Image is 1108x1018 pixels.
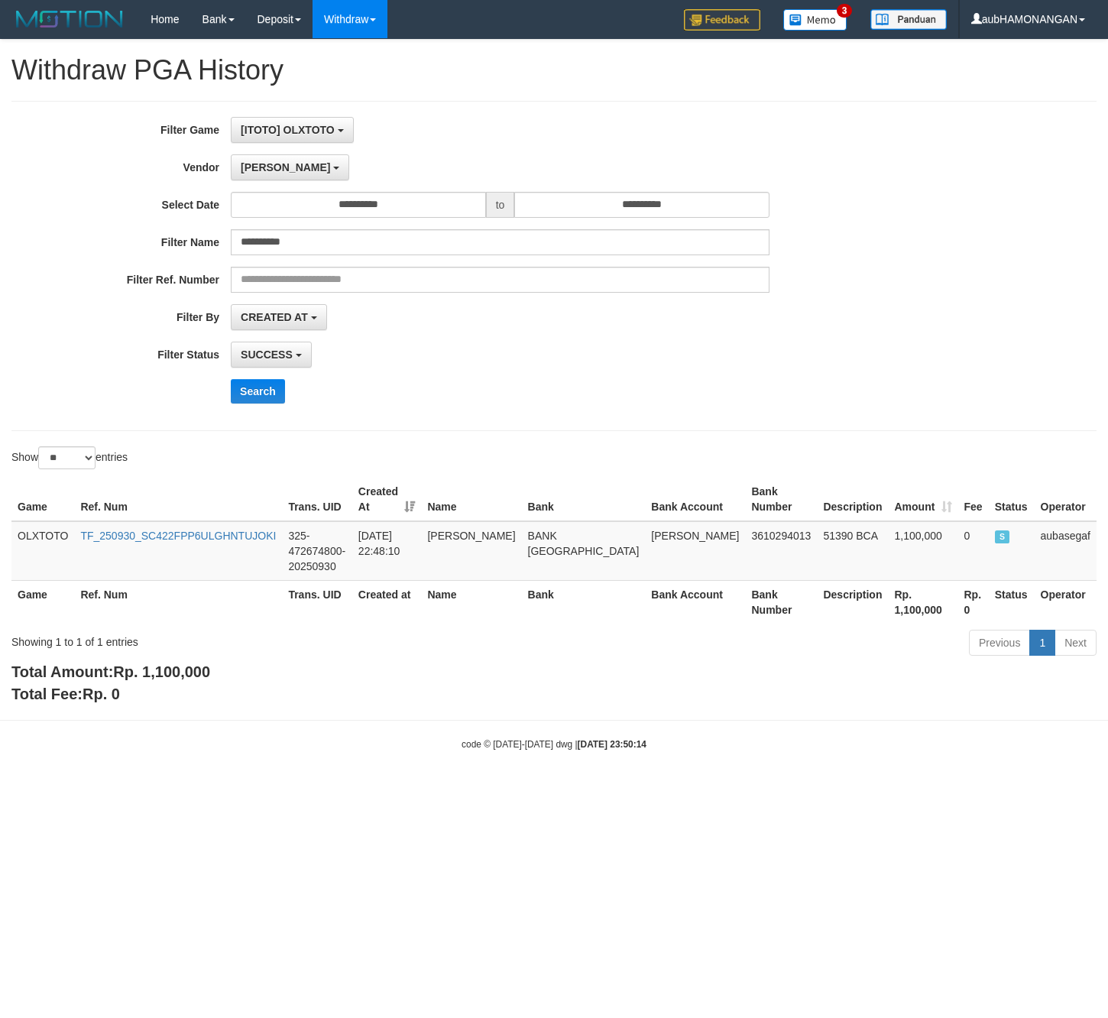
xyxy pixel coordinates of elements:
th: Status [989,580,1035,624]
th: Bank Account [645,478,745,521]
button: [ITOTO] OLXTOTO [231,117,354,143]
th: Created at [352,580,422,624]
th: Rp. 0 [958,580,989,624]
td: 51390 BCA [817,521,888,581]
img: Button%20Memo.svg [783,9,847,31]
a: Next [1055,630,1097,656]
button: SUCCESS [231,342,312,368]
span: to [486,192,515,218]
button: CREATED AT [231,304,327,330]
th: Operator [1035,478,1097,521]
td: aubasegaf [1035,521,1097,581]
th: Created At: activate to sort column ascending [352,478,422,521]
button: [PERSON_NAME] [231,154,349,180]
td: 3610294013 [745,521,817,581]
td: [DATE] 22:48:10 [352,521,422,581]
th: Name [421,580,521,624]
span: [ITOTO] OLXTOTO [241,124,335,136]
th: Ref. Num [74,478,282,521]
a: 1 [1029,630,1055,656]
button: Search [231,379,285,404]
label: Show entries [11,446,128,469]
th: Description [817,580,888,624]
small: code © [DATE]-[DATE] dwg | [462,739,646,750]
th: Bank Account [645,580,745,624]
span: 3 [837,4,853,18]
h1: Withdraw PGA History [11,55,1097,86]
span: CREATED AT [241,311,308,323]
td: BANK [GEOGRAPHIC_DATA] [522,521,646,581]
th: Bank Number [745,580,817,624]
th: Ref. Num [74,580,282,624]
th: Trans. UID [282,478,352,521]
a: TF_250930_SC422FPP6ULGHNTUJOKI [80,530,276,542]
a: Previous [969,630,1030,656]
img: MOTION_logo.png [11,8,128,31]
th: Rp. 1,100,000 [888,580,957,624]
span: [PERSON_NAME] [241,161,330,173]
td: [PERSON_NAME] [645,521,745,581]
span: SUCCESS [995,530,1010,543]
b: Total Amount: [11,663,210,680]
th: Trans. UID [282,580,352,624]
th: Amount: activate to sort column ascending [888,478,957,521]
img: panduan.png [870,9,947,30]
span: Rp. 0 [83,686,120,702]
th: Game [11,580,74,624]
span: SUCCESS [241,349,293,361]
span: Rp. 1,100,000 [113,663,210,680]
th: Bank [522,478,646,521]
th: Name [421,478,521,521]
div: Showing 1 to 1 of 1 entries [11,628,450,650]
th: Operator [1035,580,1097,624]
th: Bank Number [745,478,817,521]
b: Total Fee: [11,686,120,702]
th: Game [11,478,74,521]
td: OLXTOTO [11,521,74,581]
select: Showentries [38,446,96,469]
td: 1,100,000 [888,521,957,581]
img: Feedback.jpg [684,9,760,31]
th: Status [989,478,1035,521]
td: [PERSON_NAME] [421,521,521,581]
td: 325-472674800-20250930 [282,521,352,581]
th: Fee [958,478,989,521]
strong: [DATE] 23:50:14 [578,739,646,750]
th: Bank [522,580,646,624]
th: Description [817,478,888,521]
td: 0 [958,521,989,581]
